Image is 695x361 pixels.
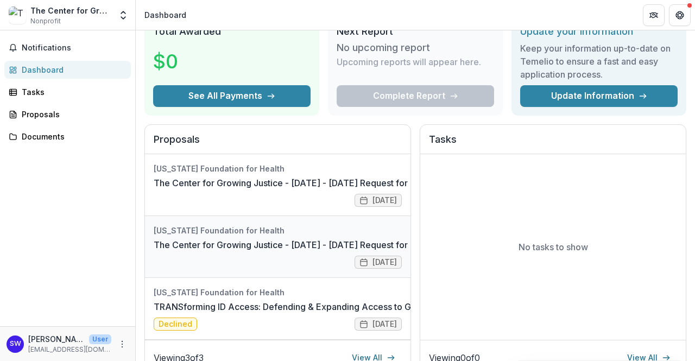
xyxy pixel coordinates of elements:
p: User [89,334,111,344]
a: Documents [4,128,131,145]
span: Notifications [22,43,127,53]
h2: Update your information [520,26,678,37]
button: More [116,338,129,351]
div: Dashboard [22,64,122,75]
div: Tasks [22,86,122,98]
span: Nonprofit [30,16,61,26]
h2: Proposals [154,134,402,154]
h3: $0 [153,47,235,76]
button: See All Payments [153,85,311,107]
div: Sterling Waldman-Schein [10,340,21,347]
a: Update Information [520,85,678,107]
img: The Center for Growing Justice [9,7,26,24]
h2: Tasks [429,134,677,154]
button: Notifications [4,39,131,56]
nav: breadcrumb [140,7,191,23]
div: Dashboard [144,9,186,21]
button: Open entity switcher [116,4,131,26]
p: [PERSON_NAME] [28,333,85,345]
p: [EMAIL_ADDRESS][DOMAIN_NAME] [28,345,111,354]
h2: Total Awarded [153,26,311,37]
h3: Keep your information up-to-date on Temelio to ensure a fast and easy application process. [520,42,678,81]
h2: Next Report [337,26,494,37]
a: Proposals [4,105,131,123]
a: The Center for Growing Justice - [DATE] - [DATE] Request for Concept Papers [154,238,476,251]
button: Partners [643,4,665,26]
h3: No upcoming report [337,42,430,54]
p: No tasks to show [519,240,588,254]
a: Dashboard [4,61,131,79]
p: Upcoming reports will appear here. [337,55,481,68]
div: Documents [22,131,122,142]
a: TRANSforming ID Access: Defending & Expanding Access to Gender Marker Changes on [US_STATE] Ident... [154,300,651,313]
button: Get Help [669,4,691,26]
a: The Center for Growing Justice - [DATE] - [DATE] Request for Concept Papers [154,176,476,189]
div: The Center for Growing Justice [30,5,111,16]
a: Tasks [4,83,131,101]
div: Proposals [22,109,122,120]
